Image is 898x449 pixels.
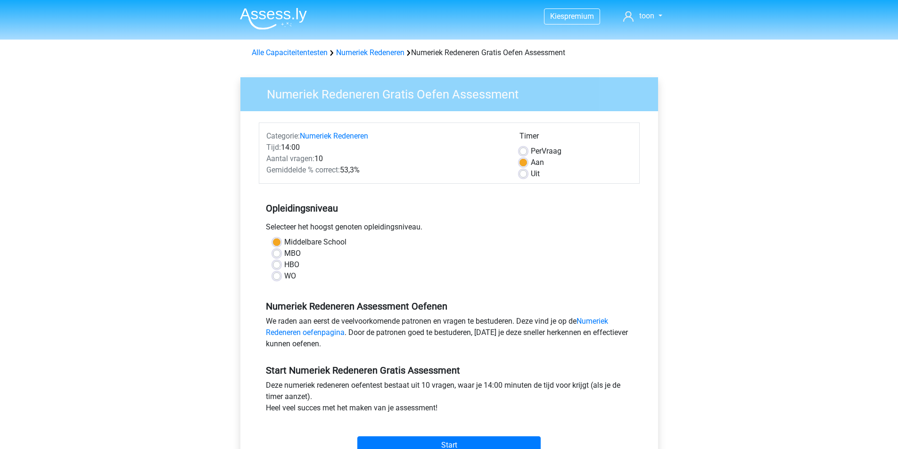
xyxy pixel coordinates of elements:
[531,147,542,155] span: Per
[266,143,281,152] span: Tijd:
[284,259,299,270] label: HBO
[531,168,540,180] label: Uit
[259,153,512,164] div: 10
[255,83,651,102] h3: Numeriek Redeneren Gratis Oefen Assessment
[266,199,633,218] h5: Opleidingsniveau
[259,380,640,417] div: Deze numeriek redeneren oefentest bestaat uit 10 vragen, waar je 14:00 minuten de tijd voor krijg...
[619,10,666,22] a: toon
[531,146,561,157] label: Vraag
[259,164,512,176] div: 53,3%
[550,12,564,21] span: Kies
[248,47,651,58] div: Numeriek Redeneren Gratis Oefen Assessment
[266,154,314,163] span: Aantal vragen:
[300,131,368,140] a: Numeriek Redeneren
[284,270,296,282] label: WO
[519,131,632,146] div: Timer
[284,237,346,248] label: Middelbare School
[284,248,301,259] label: MBO
[266,365,633,376] h5: Start Numeriek Redeneren Gratis Assessment
[266,165,340,174] span: Gemiddelde % correct:
[639,11,654,20] span: toon
[531,157,544,168] label: Aan
[240,8,307,30] img: Assessly
[259,142,512,153] div: 14:00
[266,317,608,337] a: Numeriek Redeneren oefenpagina
[252,48,328,57] a: Alle Capaciteitentesten
[259,316,640,353] div: We raden aan eerst de veelvoorkomende patronen en vragen te bestuderen. Deze vind je op de . Door...
[266,131,300,140] span: Categorie:
[336,48,404,57] a: Numeriek Redeneren
[564,12,594,21] span: premium
[266,301,633,312] h5: Numeriek Redeneren Assessment Oefenen
[259,221,640,237] div: Selecteer het hoogst genoten opleidingsniveau.
[544,10,600,23] a: Kiespremium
